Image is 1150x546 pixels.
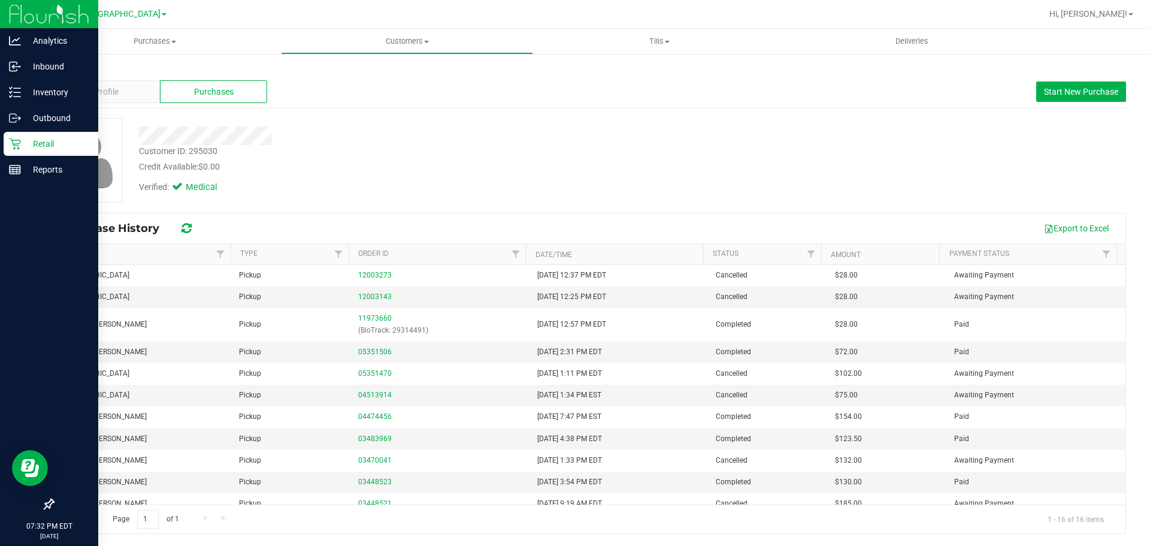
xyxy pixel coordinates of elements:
[954,319,969,330] span: Paid
[60,476,147,488] span: New Port [PERSON_NAME]
[239,498,261,509] span: Pickup
[954,368,1014,379] span: Awaiting Payment
[78,9,161,19] span: [GEOGRAPHIC_DATA]
[198,162,220,171] span: $0.00
[358,456,392,464] a: 03470041
[139,145,217,158] div: Customer ID: 295030
[537,455,602,466] span: [DATE] 1:33 PM EDT
[835,368,862,379] span: $102.00
[716,270,747,281] span: Cancelled
[137,510,159,529] input: 1
[716,455,747,466] span: Cancelled
[835,270,858,281] span: $28.00
[954,411,969,423] span: Paid
[537,411,601,423] span: [DATE] 7:47 PM EST
[60,411,147,423] span: New Port [PERSON_NAME]
[186,181,234,194] span: Medical
[21,34,93,48] p: Analytics
[29,29,281,54] a: Purchases
[537,498,602,509] span: [DATE] 9:19 AM EDT
[954,291,1014,303] span: Awaiting Payment
[358,391,392,399] a: 04513914
[358,412,392,421] a: 04474456
[358,325,522,336] p: (BioTrack: 29314491)
[9,112,21,124] inline-svg: Outbound
[358,292,392,301] a: 12003143
[358,499,392,508] a: 03448521
[835,346,858,358] span: $72.00
[786,29,1038,54] a: Deliveries
[239,476,261,488] span: Pickup
[358,249,389,258] a: Order ID
[831,251,861,259] a: Amount
[358,478,392,486] a: 03448523
[954,270,1014,281] span: Awaiting Payment
[211,244,231,264] a: Filter
[1097,244,1116,264] a: Filter
[358,348,392,356] a: 05351506
[5,532,93,541] p: [DATE]
[194,86,234,98] span: Purchases
[21,85,93,99] p: Inventory
[506,244,526,264] a: Filter
[835,390,858,401] span: $75.00
[239,411,261,423] span: Pickup
[1038,510,1113,528] span: 1 - 16 of 16 items
[835,476,862,488] span: $130.00
[239,319,261,330] span: Pickup
[537,390,601,401] span: [DATE] 1:34 PM EST
[716,291,747,303] span: Cancelled
[239,368,261,379] span: Pickup
[60,455,147,466] span: New Port [PERSON_NAME]
[534,36,785,47] span: Tills
[21,59,93,74] p: Inbound
[60,498,147,509] span: New Port [PERSON_NAME]
[954,476,969,488] span: Paid
[537,319,606,330] span: [DATE] 12:57 PM EDT
[835,291,858,303] span: $28.00
[716,390,747,401] span: Cancelled
[716,346,751,358] span: Completed
[533,29,785,54] a: Tills
[29,36,281,47] span: Purchases
[358,369,392,378] a: 05351470
[239,433,261,445] span: Pickup
[954,433,969,445] span: Paid
[801,244,821,264] a: Filter
[537,476,602,488] span: [DATE] 3:54 PM EDT
[60,433,147,445] span: New Port [PERSON_NAME]
[537,291,606,303] span: [DATE] 12:25 PM EDT
[5,521,93,532] p: 07:32 PM EDT
[835,455,862,466] span: $132.00
[9,86,21,98] inline-svg: Inventory
[12,450,48,486] iframe: Resource center
[716,476,751,488] span: Completed
[1044,87,1118,96] span: Start New Purchase
[239,291,261,303] span: Pickup
[1036,82,1126,102] button: Start New Purchase
[358,435,392,443] a: 03483969
[239,346,261,358] span: Pickup
[537,270,606,281] span: [DATE] 12:37 PM EDT
[139,181,234,194] div: Verified:
[60,346,147,358] span: New Port [PERSON_NAME]
[139,161,667,173] div: Credit Available:
[1036,218,1116,239] button: Export to Excel
[716,319,751,330] span: Completed
[62,222,171,235] span: Purchase History
[239,270,261,281] span: Pickup
[239,390,261,401] span: Pickup
[535,251,572,259] a: Date/Time
[102,510,189,529] span: Page of 1
[537,433,602,445] span: [DATE] 4:38 PM EDT
[835,319,858,330] span: $28.00
[954,390,1014,401] span: Awaiting Payment
[9,138,21,150] inline-svg: Retail
[358,314,392,322] a: 11973660
[281,29,533,54] a: Customers
[9,35,21,47] inline-svg: Analytics
[954,346,969,358] span: Paid
[21,111,93,125] p: Outbound
[95,86,119,98] span: Profile
[239,455,261,466] span: Pickup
